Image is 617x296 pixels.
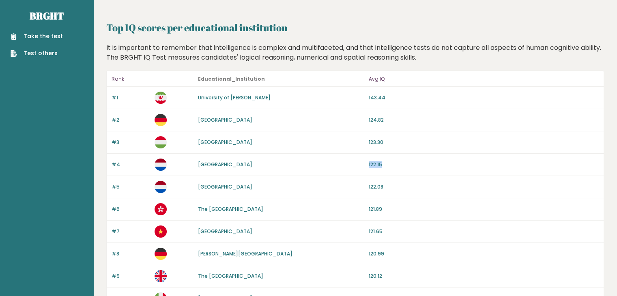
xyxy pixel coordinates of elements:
img: de.svg [155,114,167,126]
p: 121.65 [369,228,599,235]
p: 143.44 [369,94,599,101]
a: University of [PERSON_NAME] [198,94,271,101]
p: 121.89 [369,206,599,213]
a: The [GEOGRAPHIC_DATA] [198,272,263,279]
p: #8 [112,250,150,257]
a: [GEOGRAPHIC_DATA] [198,228,252,235]
a: [GEOGRAPHIC_DATA] [198,116,252,123]
p: #4 [112,161,150,168]
img: ir.svg [155,92,167,104]
p: #7 [112,228,150,235]
h2: Top IQ scores per educational institution [106,20,604,35]
p: 120.12 [369,272,599,280]
p: 120.99 [369,250,599,257]
p: Rank [112,74,150,84]
p: #6 [112,206,150,213]
a: [PERSON_NAME][GEOGRAPHIC_DATA] [198,250,292,257]
a: [GEOGRAPHIC_DATA] [198,161,252,168]
img: de.svg [155,248,167,260]
p: #5 [112,183,150,191]
a: Brght [30,9,64,22]
p: #1 [112,94,150,101]
p: #9 [112,272,150,280]
p: 122.08 [369,183,599,191]
a: [GEOGRAPHIC_DATA] [198,139,252,146]
p: 123.30 [369,139,599,146]
p: Avg IQ [369,74,599,84]
a: Test others [11,49,63,58]
div: It is important to remember that intelligence is complex and multifaceted, and that intelligence ... [103,43,607,62]
b: Educational_Institution [198,75,265,82]
img: hu.svg [155,136,167,148]
img: nl.svg [155,159,167,171]
a: Take the test [11,32,63,41]
img: hk.svg [155,203,167,215]
img: vn.svg [155,225,167,238]
a: The [GEOGRAPHIC_DATA] [198,206,263,212]
p: 122.15 [369,161,599,168]
p: #3 [112,139,150,146]
img: gb.svg [155,270,167,282]
p: #2 [112,116,150,124]
img: nl.svg [155,181,167,193]
a: [GEOGRAPHIC_DATA] [198,183,252,190]
p: 124.82 [369,116,599,124]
